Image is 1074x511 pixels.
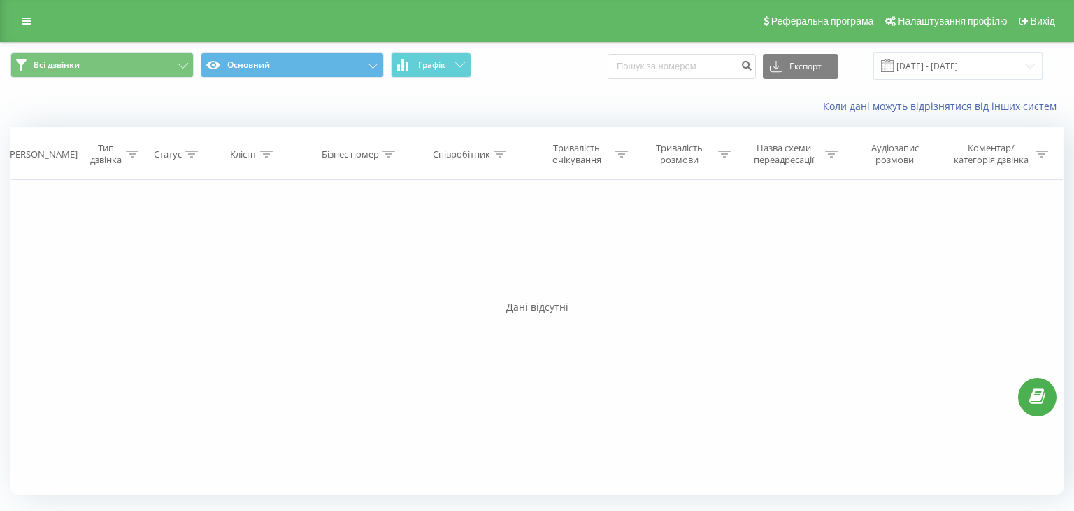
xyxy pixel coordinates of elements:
div: Тривалість розмови [644,142,715,166]
span: Вихід [1031,15,1055,27]
span: Реферальна програма [771,15,874,27]
a: Коли дані можуть відрізнятися вiд інших систем [823,99,1064,113]
input: Пошук за номером [608,54,756,79]
button: Графік [391,52,471,78]
div: Співробітник [433,148,490,160]
button: Експорт [763,54,838,79]
div: Коментар/категорія дзвінка [950,142,1032,166]
div: Назва схеми переадресації [747,142,822,166]
div: Аудіозапис розмови [854,142,936,166]
div: Клієнт [230,148,257,160]
div: Тривалість очікування [541,142,612,166]
span: Налаштування профілю [898,15,1007,27]
span: Всі дзвінки [34,59,80,71]
div: Тип дзвінка [89,142,122,166]
div: [PERSON_NAME] [7,148,78,160]
button: Всі дзвінки [10,52,194,78]
div: Статус [154,148,182,160]
button: Основний [201,52,384,78]
div: Бізнес номер [322,148,379,160]
div: Дані відсутні [10,300,1064,314]
span: Графік [418,60,445,70]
